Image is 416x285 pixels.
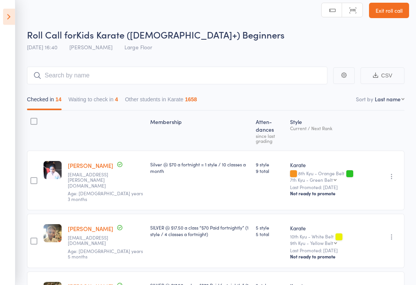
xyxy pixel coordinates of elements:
div: 14 [55,97,62,103]
label: Sort by [356,96,373,103]
small: sallylynette@gmail.com [68,235,118,246]
span: Age: [DEMOGRAPHIC_DATA] years 3 months [68,190,143,202]
div: 4 [115,97,118,103]
div: 1658 [185,97,197,103]
span: 9 total [256,168,284,174]
div: Last name [375,96,401,103]
div: 9th Kyu - Yellow Belt [290,241,333,246]
img: image1700715673.png [44,225,62,243]
span: Large Floor [124,44,152,51]
button: Waiting to check in4 [69,93,118,111]
div: SILVER @ $17.50 a class “$70 Paid fortnightly” (1 style / 4 classes a fortnight) [150,225,250,238]
div: Karate [290,225,373,232]
a: [PERSON_NAME] [68,225,113,233]
div: Silver @ $70 a fortnight = 1 style / 10 classes a month [150,161,250,174]
div: Atten­dances [253,114,287,148]
img: image1593583081.png [44,161,62,179]
span: 9 style [256,161,284,168]
div: 7th Kyu - Green Belt [290,178,333,183]
small: Last Promoted: [DATE] [290,248,373,253]
div: Not ready to promote [290,254,373,260]
small: Last Promoted: [DATE] [290,185,373,190]
span: Roll Call for [27,28,76,41]
span: 5 style [256,225,284,231]
div: Style [287,114,376,148]
button: Other students in Karate1658 [125,93,197,111]
a: [PERSON_NAME] [68,162,113,170]
small: orla.donoghue@hotmail.com [68,172,118,189]
button: Checked in14 [27,93,62,111]
button: CSV [361,68,404,84]
div: Not ready to promote [290,191,373,197]
div: since last grading [256,134,284,144]
span: [PERSON_NAME] [69,44,112,51]
span: [DATE] 16:40 [27,44,57,51]
div: 8th Kyu - Orange Belt [290,171,373,183]
span: Kids Karate ([DEMOGRAPHIC_DATA]+) Beginners [76,28,285,41]
span: Age: [DEMOGRAPHIC_DATA] years 5 months [68,248,143,260]
a: Exit roll call [369,3,409,18]
div: 10th Kyu - White Belt [290,234,373,246]
div: Current / Next Rank [290,126,373,131]
input: Search by name [27,67,327,85]
span: 5 total [256,231,284,238]
div: Karate [290,161,373,169]
div: Membership [147,114,253,148]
